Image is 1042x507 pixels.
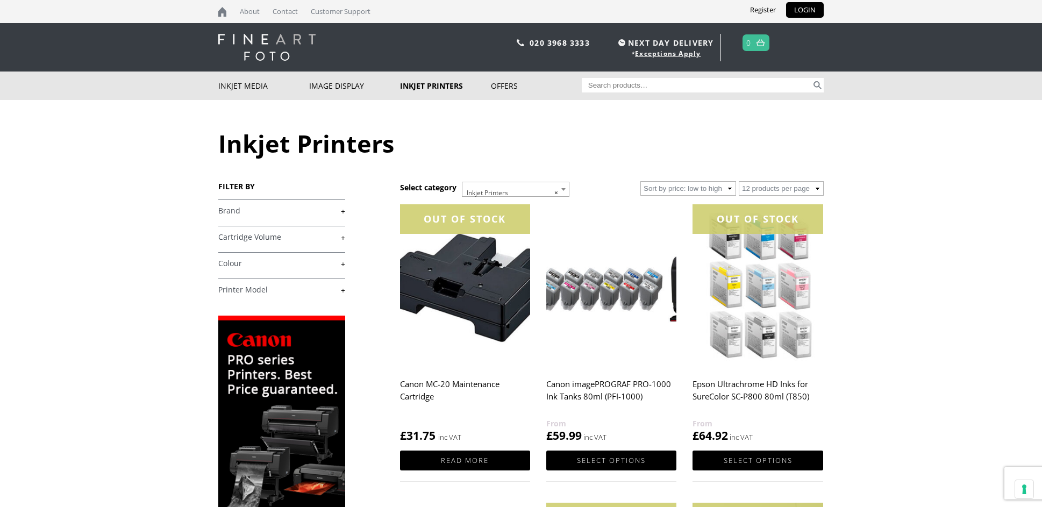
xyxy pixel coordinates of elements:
[400,72,491,100] a: Inkjet Printers
[693,204,823,234] div: OUT OF STOCK
[742,2,784,18] a: Register
[756,39,765,46] img: basket.svg
[218,181,345,191] h3: FILTER BY
[218,206,345,216] a: +
[746,35,751,51] a: 0
[400,374,530,417] h2: Canon MC-20 Maintenance Cartridge
[400,204,530,367] img: Canon MC-20 Maintenance Cartridge
[582,78,812,92] input: Search products…
[400,182,456,192] h3: Select category
[400,428,436,443] bdi: 31.75
[400,204,530,444] a: OUT OF STOCKCanon MC-20 Maintenance Cartridge £31.75 inc VAT
[693,204,823,367] img: Epson Ultrachrome HD Inks for SureColor SC-P800 80ml (T850)
[438,431,461,444] strong: inc VAT
[693,204,823,444] a: OUT OF STOCKEpson Ultrachrome HD Inks for SureColor SC-P800 80ml (T850) £64.92
[400,204,530,234] div: OUT OF STOCK
[1015,480,1033,498] button: Your consent preferences for tracking technologies
[218,259,345,269] a: +
[218,232,345,242] a: +
[517,39,524,46] img: phone.svg
[786,2,824,18] a: LOGIN
[218,279,345,300] h4: Printer Model
[218,226,345,247] h4: Cartridge Volume
[635,49,701,58] a: Exceptions Apply
[616,37,713,49] span: NEXT DAY DELIVERY
[546,204,676,444] a: Canon imagePROGRAF PRO-1000 Ink Tanks 80ml (PFI-1000) £59.99
[218,252,345,274] h4: Colour
[530,38,590,48] a: 020 3968 3333
[218,72,309,100] a: Inkjet Media
[218,34,316,61] img: logo-white.svg
[693,428,728,443] bdi: 64.92
[811,78,824,92] button: Search
[554,185,558,201] span: ×
[693,451,823,470] a: Select options for “Epson Ultrachrome HD Inks for SureColor SC-P800 80ml (T850)”
[218,127,824,160] h1: Inkjet Printers
[546,374,676,417] h2: Canon imagePROGRAF PRO-1000 Ink Tanks 80ml (PFI-1000)
[400,451,530,470] a: Read more about “Canon MC-20 Maintenance Cartridge”
[309,72,400,100] a: Image Display
[218,199,345,221] h4: Brand
[400,428,406,443] span: £
[462,182,569,197] span: Inkjet Printers
[693,428,699,443] span: £
[218,285,345,295] a: +
[693,374,823,417] h2: Epson Ultrachrome HD Inks for SureColor SC-P800 80ml (T850)
[546,204,676,367] img: Canon imagePROGRAF PRO-1000 Ink Tanks 80ml (PFI-1000)
[546,428,553,443] span: £
[640,181,736,196] select: Shop order
[462,182,569,204] span: Inkjet Printers
[618,39,625,46] img: time.svg
[546,451,676,470] a: Select options for “Canon imagePROGRAF PRO-1000 Ink Tanks 80ml (PFI-1000)”
[491,72,582,100] a: Offers
[546,428,582,443] bdi: 59.99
